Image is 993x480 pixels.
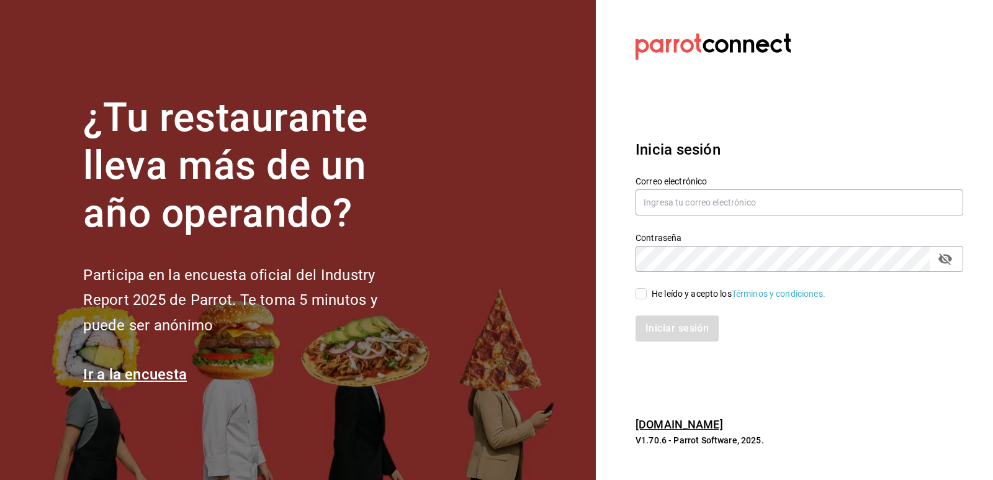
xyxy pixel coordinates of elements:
label: Contraseña [636,233,963,242]
h3: Inicia sesión [636,138,963,161]
a: [DOMAIN_NAME] [636,418,723,431]
p: V1.70.6 - Parrot Software, 2025. [636,434,963,446]
h2: Participa en la encuesta oficial del Industry Report 2025 de Parrot. Te toma 5 minutos y puede se... [83,263,418,338]
a: Ir a la encuesta [83,366,187,383]
div: He leído y acepto los [652,288,825,301]
input: Ingresa tu correo electrónico [636,189,963,215]
h1: ¿Tu restaurante lleva más de un año operando? [83,94,418,237]
a: Términos y condiciones. [732,289,825,299]
label: Correo electrónico [636,177,963,186]
button: passwordField [935,248,956,269]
